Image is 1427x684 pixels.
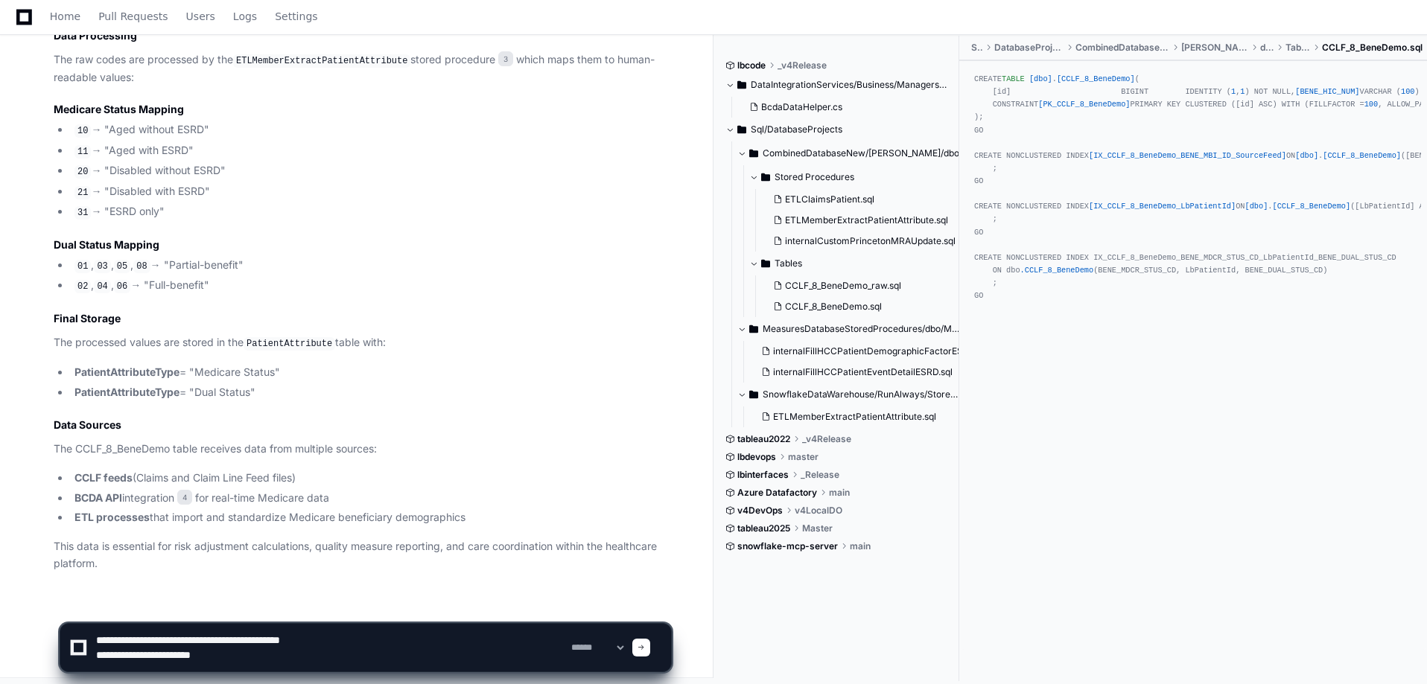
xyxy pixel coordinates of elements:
span: DataIntegrationServices/Business/Managers/BcdaApiGetData [751,79,948,91]
span: [CCLF_8_BeneDemo] [1323,151,1401,160]
span: 4 [177,490,192,505]
span: CombinedDatabaseNew [1075,42,1169,54]
span: Sql [971,42,982,54]
svg: Directory [737,76,746,94]
button: CombinedDatabaseNew/[PERSON_NAME]/dbo [737,141,960,165]
code: 02 [74,280,91,293]
span: 3 [498,51,513,66]
span: tableau2025 [737,522,790,534]
button: Sql/DatabaseProjects [725,118,948,141]
span: .CCLF_8_BeneDemo [1020,266,1094,275]
code: ETLMemberExtractPatientAttribute [233,54,410,68]
svg: Directory [761,168,770,186]
button: internalFillHCCPatientEventDetailESRD.sql [755,362,963,383]
span: Stored Procedures [775,171,854,183]
span: 100 [1364,100,1378,109]
h2: Data Processing [54,28,671,43]
span: tableau2022 [737,433,790,445]
p: This data is essential for risk adjustment calculations, quality measure reporting, and care coor... [54,538,671,572]
svg: Directory [737,121,746,138]
span: master [788,451,819,463]
li: → "ESRD only" [70,203,671,221]
span: CCLF_8_BeneDemo_raw.sql [785,280,901,292]
span: _v4Release [778,60,827,71]
span: CombinedDatabaseNew/[PERSON_NAME]/dbo [763,147,959,159]
span: Settings [275,12,317,21]
button: ETLClaimsPatient.sql [767,189,956,210]
span: lbinterfaces [737,469,789,481]
span: Sql/DatabaseProjects [751,124,842,135]
span: v4DevOps [737,505,783,517]
svg: Directory [749,386,758,403]
svg: Directory [761,255,770,272]
li: → "Aged with ESRD" [70,142,671,160]
li: → "Aged without ESRD" [70,121,671,139]
span: Tables [1285,42,1310,54]
span: [PERSON_NAME] [1181,42,1248,54]
h2: Data Sources [54,418,671,432]
div: CREATE . ( [id] BIGINT IDENTITY ( , ) NOT NULL, VARCHAR ( ) NULL, NCHAR ( ) NULL, NCHAR ( ) NULL,... [974,73,1412,302]
span: [dbo] [1029,74,1052,83]
code: PatientAttribute [244,337,335,351]
svg: Directory [749,320,758,338]
li: = "Medicare Status" [70,364,671,381]
span: 1 [1231,87,1236,96]
button: internalCustomPrincetonMRAUpdate.sql [767,231,956,252]
span: _Release [801,469,839,481]
p: The CCLF_8_BeneDemo table receives data from multiple sources: [54,441,671,458]
span: 100 [1401,87,1414,96]
code: 10 [74,124,91,138]
code: 03 [94,260,110,273]
span: dbo [1260,42,1274,54]
span: [CCLF_8_BeneDemo] [1057,74,1135,83]
span: [CCLF_8_BeneDemo] [1272,202,1350,211]
strong: PatientAttributeType [74,386,179,398]
button: internalFillHCCPatientDemographicFactorESRD.sql [755,341,963,362]
button: Stored Procedures [749,165,964,189]
svg: Directory [749,144,758,162]
code: 06 [114,280,130,293]
li: , , → "Full-benefit" [70,277,671,295]
span: [IX_CCLF_8_BeneDemo_BENE_MBI_ID_SourceFeed] [1089,151,1286,160]
span: Home [50,12,80,21]
span: [PK_CCLF_8_BeneDemo] [1038,100,1130,109]
button: CCLF_8_BeneDemo.sql [767,296,956,317]
h3: Dual Status Mapping [54,237,671,252]
span: Logs [233,12,257,21]
code: 04 [94,280,110,293]
li: integration for real-time Medicare data [70,490,671,507]
strong: BCDA API [74,491,122,504]
h2: Final Storage [54,311,671,326]
li: (Claims and Claim Line Feed files) [70,470,671,487]
span: Tables [775,258,802,269]
code: 21 [74,186,91,199]
button: MeasuresDatabaseStoredProcedures/dbo/Measures/HCCRewrite [737,317,960,341]
span: Users [186,12,215,21]
span: ETLClaimsPatient.sql [785,194,874,205]
span: Azure Datafactory [737,487,817,499]
span: Pull Requests [98,12,168,21]
strong: ETL processes [74,511,150,523]
span: SnowflakeDataWarehouse/RunAlways/StoredProcedures [763,389,960,400]
code: 31 [74,206,91,220]
span: Master [802,522,833,534]
span: internalFillHCCPatientEventDetailESRD.sql [773,366,953,378]
span: v4LocalDO [795,505,842,517]
span: main [850,540,871,552]
button: ETLMemberExtractPatientAttribute.sql [755,406,951,427]
p: The raw codes are processed by the stored procedure which maps them to human-readable values: [54,51,671,86]
code: 20 [74,165,91,179]
code: 05 [114,260,130,273]
span: CCLF_8_BeneDemo.sql [1322,42,1423,54]
span: [dbo] [1295,151,1318,160]
button: CCLF_8_BeneDemo_raw.sql [767,275,956,296]
span: ETLMemberExtractPatientAttribute.sql [773,411,936,423]
span: lbcode [737,60,766,71]
code: 08 [133,260,150,273]
span: TABLE [1002,74,1025,83]
button: DataIntegrationServices/Business/Managers/BcdaApiGetData [725,73,948,97]
span: lbdevops [737,451,776,463]
span: BcdaDataHelper.cs [761,101,842,113]
span: CCLF_8_BeneDemo.sql [785,301,882,313]
li: → "Disabled with ESRD" [70,183,671,201]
